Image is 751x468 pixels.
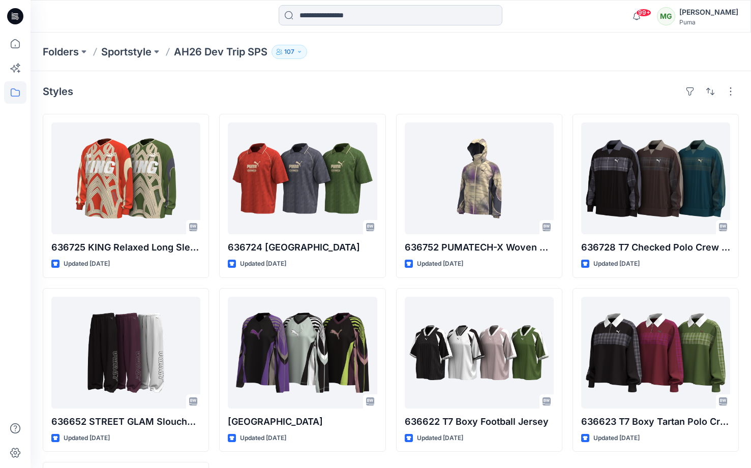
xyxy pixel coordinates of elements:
[240,433,286,444] p: Updated [DATE]
[405,297,554,409] a: 636622 T7 Boxy Football Jersey
[284,46,294,57] p: 107
[228,415,377,429] p: [GEOGRAPHIC_DATA]
[405,122,554,234] a: 636752 PUMATECH-X Woven AOP Hooded Track Jacket
[272,45,307,59] button: 107
[228,122,377,234] a: 636724 KING Boxy Jersey
[593,259,640,269] p: Updated [DATE]
[636,9,651,17] span: 99+
[51,240,200,255] p: 636725 KING Relaxed Long Sleeve Jersey
[593,433,640,444] p: Updated [DATE]
[64,433,110,444] p: Updated [DATE]
[240,259,286,269] p: Updated [DATE]
[405,415,554,429] p: 636622 T7 Boxy Football Jersey
[51,297,200,409] a: 636652 STREET GLAM Slouchy Graphic Pants FL
[174,45,267,59] p: AH26 Dev Trip SPS
[581,122,730,234] a: 636728 T7 Checked Polo Crew Neck
[228,240,377,255] p: 636724 [GEOGRAPHIC_DATA]
[679,6,738,18] div: [PERSON_NAME]
[43,85,73,98] h4: Styles
[43,45,79,59] a: Folders
[51,122,200,234] a: 636725 KING Relaxed Long Sleeve Jersey
[101,45,152,59] a: Sportstyle
[417,259,463,269] p: Updated [DATE]
[679,18,738,26] div: Puma
[51,415,200,429] p: 636652 STREET GLAM Slouchy Graphic Pants FL
[657,7,675,25] div: MG
[581,415,730,429] p: 636623 T7 Boxy Tartan Polo Crew
[581,297,730,409] a: 636623 T7 Boxy Tartan Polo Crew
[417,433,463,444] p: Updated [DATE]
[228,297,377,409] a: 636650 STREET GLAM Boxy Studded Jersey
[581,240,730,255] p: 636728 T7 Checked Polo Crew Neck
[64,259,110,269] p: Updated [DATE]
[405,240,554,255] p: 636752 PUMATECH-X Woven AOP Hooded Track Jacket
